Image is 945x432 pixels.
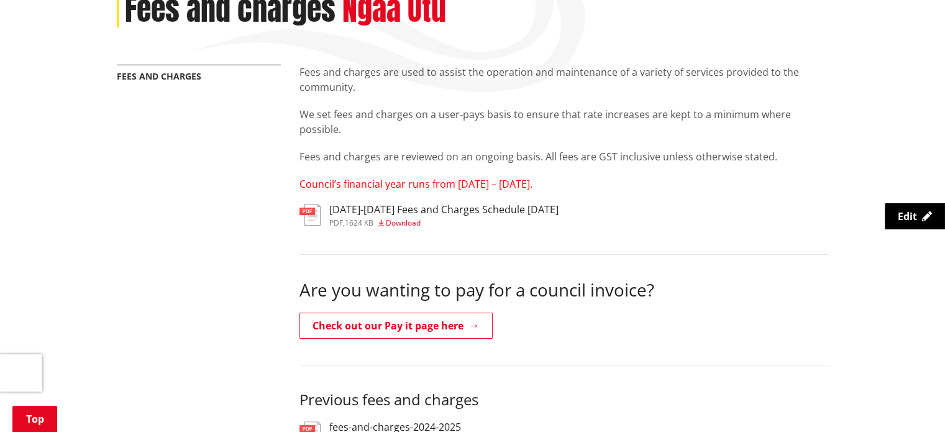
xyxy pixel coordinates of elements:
span: Council’s financial year runs from [DATE] – [DATE]. [299,177,532,191]
a: Fees and charges [117,70,201,82]
iframe: Messenger Launcher [888,380,933,425]
a: Check out our Pay it page here [299,313,493,339]
a: Edit [885,203,945,229]
h3: Previous fees and charges [299,391,829,409]
p: Fees and charges are used to assist the operation and maintenance of a variety of services provid... [299,65,829,94]
p: We set fees and charges on a user-pays basis to ensure that rate increases are kept to a minimum ... [299,107,829,137]
span: 1624 KB [345,218,373,228]
a: [DATE]-[DATE] Fees and Charges Schedule [DATE] pdf,1624 KB Download [299,204,559,226]
span: pdf [329,218,343,228]
a: Top [12,406,57,432]
p: Fees and charges are reviewed on an ongoing basis. All fees are GST inclusive unless otherwise st... [299,149,829,164]
h3: [DATE]-[DATE] Fees and Charges Schedule [DATE] [329,204,559,216]
div: , [329,219,559,227]
img: document-pdf.svg [299,204,321,226]
span: Are you wanting to pay for a council invoice? [299,278,654,301]
span: Download [386,218,421,228]
span: Edit [898,209,917,223]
